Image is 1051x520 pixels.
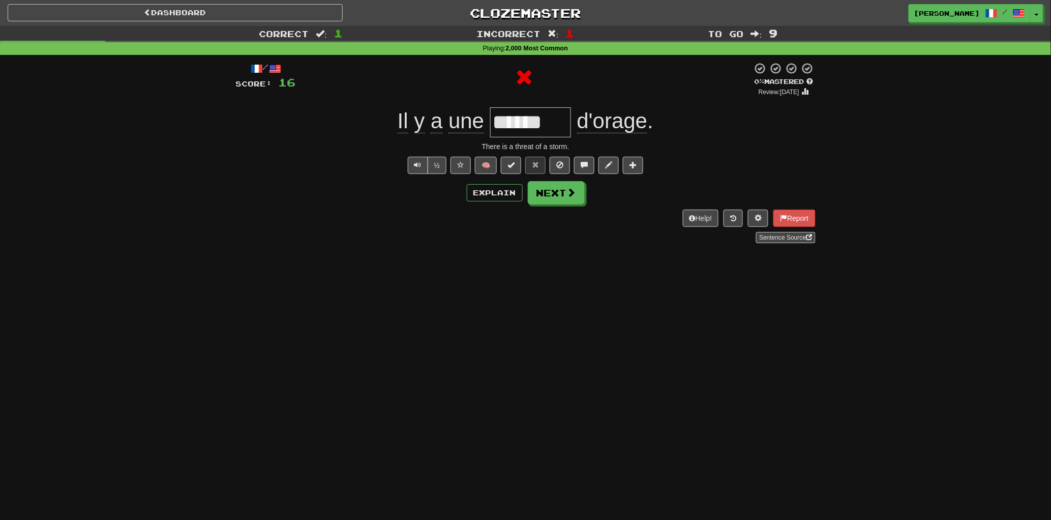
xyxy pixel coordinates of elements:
[259,28,309,39] span: Correct
[769,27,778,39] span: 9
[914,9,980,18] span: [PERSON_NAME]
[708,28,744,39] span: To go
[408,157,428,174] button: Play sentence audio (ctl+space)
[475,157,497,174] button: 🧠
[756,232,815,243] a: Sentence Source
[571,109,653,133] span: .
[506,45,568,52] strong: 2,000 Most Common
[431,109,442,133] span: a
[773,210,815,227] button: Report
[476,28,540,39] span: Incorrect
[279,76,296,89] span: 16
[751,30,762,38] span: :
[448,109,484,133] span: une
[467,184,523,201] button: Explain
[753,77,816,86] div: Mastered
[528,181,585,205] button: Next
[623,157,643,174] button: Add to collection (alt+a)
[909,4,1031,22] a: [PERSON_NAME] /
[414,109,425,133] span: y
[428,157,447,174] button: ½
[451,157,471,174] button: Favorite sentence (alt+f)
[548,30,559,38] span: :
[574,157,594,174] button: Discuss sentence (alt+u)
[406,157,447,174] div: Text-to-speech controls
[501,157,521,174] button: Set this sentence to 100% Mastered (alt+m)
[1003,8,1008,15] span: /
[334,27,343,39] span: 1
[316,30,327,38] span: :
[358,4,693,22] a: Clozemaster
[755,77,765,85] span: 0 %
[525,157,546,174] button: Reset to 0% Mastered (alt+r)
[398,109,408,133] span: Il
[550,157,570,174] button: Ignore sentence (alt+i)
[598,157,619,174] button: Edit sentence (alt+d)
[577,109,648,133] span: d'orage
[236,62,296,75] div: /
[724,210,743,227] button: Round history (alt+y)
[236,141,816,152] div: There is a threat of a storm.
[566,27,575,39] span: 1
[759,89,799,96] small: Review: [DATE]
[8,4,343,21] a: Dashboard
[683,210,719,227] button: Help!
[236,79,273,88] span: Score:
